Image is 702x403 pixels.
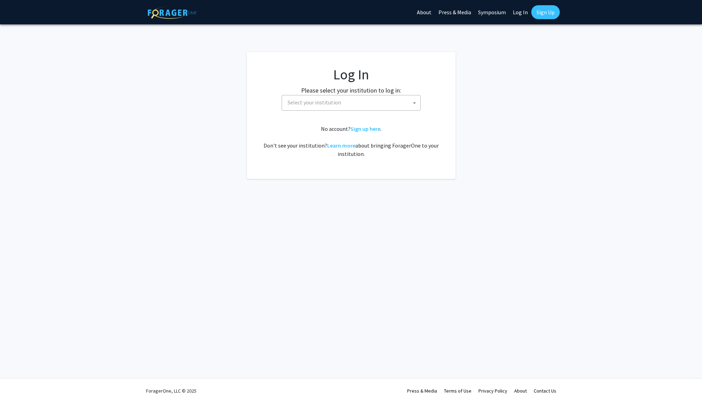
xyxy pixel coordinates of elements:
div: ForagerOne, LLC © 2025 [146,379,196,403]
span: Select your institution [285,95,420,110]
a: Sign up here [350,125,380,132]
a: Privacy Policy [478,388,507,394]
a: About [514,388,527,394]
h1: Log In [261,66,442,83]
span: Select your institution [288,99,341,106]
div: No account? . Don't see your institution? about bringing ForagerOne to your institution. [261,125,442,158]
img: ForagerOne Logo [148,7,196,19]
a: Sign Up [531,5,560,19]
label: Please select your institution to log in: [301,86,401,95]
span: Select your institution [282,95,421,111]
a: Learn more about bringing ForagerOne to your institution [327,142,355,149]
a: Press & Media [407,388,437,394]
a: Terms of Use [444,388,471,394]
a: Contact Us [534,388,556,394]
